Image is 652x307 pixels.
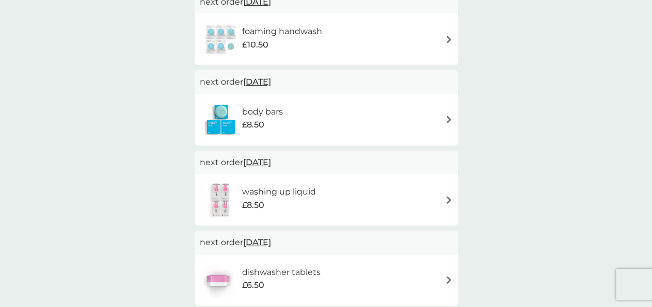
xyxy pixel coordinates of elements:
[242,25,322,38] h6: foaming handwash
[200,236,453,249] p: next order
[243,152,271,172] span: [DATE]
[242,279,264,292] span: £6.50
[200,75,453,89] p: next order
[242,266,320,279] h6: dishwasher tablets
[242,105,283,119] h6: body bars
[200,102,242,138] img: body bars
[242,118,264,132] span: £8.50
[200,21,242,57] img: foaming handwash
[242,38,268,52] span: £10.50
[445,196,453,204] img: arrow right
[242,185,316,199] h6: washing up liquid
[243,232,271,252] span: [DATE]
[445,116,453,123] img: arrow right
[200,182,242,218] img: washing up liquid
[243,72,271,92] span: [DATE]
[242,199,264,212] span: £8.50
[200,156,453,169] p: next order
[445,276,453,284] img: arrow right
[200,262,236,298] img: dishwasher tablets
[445,36,453,43] img: arrow right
